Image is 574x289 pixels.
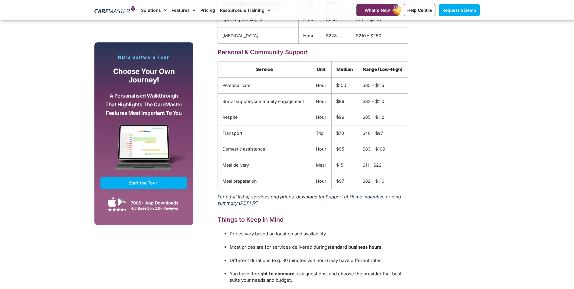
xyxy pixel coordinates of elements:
[311,125,331,141] td: Trip
[131,200,184,206] div: 7000+ App Downloads
[100,55,188,60] p: NDIS Software Tour
[442,8,476,13] span: Request a Demo
[358,125,408,141] td: $40 – $97
[230,244,408,250] p: Most prices are for services delivered during .
[358,141,408,157] td: $83 – $109
[317,67,326,72] strong: Unit
[331,141,358,157] td: $95
[218,157,311,173] td: Meal delivery
[256,67,273,72] strong: Service
[218,48,408,56] h3: Personal & Community Support
[218,77,311,93] td: Personal care
[100,125,188,177] img: CareMaster Software Mockup on Screen
[358,173,408,189] td: $82 – $110
[331,77,358,93] td: $100
[358,93,408,109] td: $82 – $110
[365,8,390,13] span: What's New
[404,4,435,16] a: Help Centre
[218,28,299,44] td: [MEDICAL_DATA]
[218,173,311,189] td: Meal preparation
[331,125,358,141] td: $70
[363,67,403,72] strong: Range (Low–High)
[331,173,358,189] td: $97
[311,93,331,109] td: Hour
[218,93,311,109] td: Social support/community engagement
[218,194,401,206] a: Support at Home indicative pricing summary (PDF)
[105,67,183,85] p: Choose your own journey!
[321,28,351,44] td: $228
[331,93,358,109] td: $99
[108,208,126,211] img: Google Play Store App Review Stars
[358,157,408,173] td: $11 – $22
[358,77,408,93] td: $85 – $115
[356,4,398,16] a: What's New
[299,28,321,44] td: Hour
[218,216,408,224] h2: Things to Keep in Mind
[331,157,358,173] td: $15
[311,109,331,125] td: Hour
[100,177,188,189] a: Start the Tour!
[358,109,408,125] td: $85 – $112
[218,141,311,157] td: Domestic assistance
[218,109,311,125] td: Respite
[327,244,381,250] strong: standard business hours
[311,173,331,189] td: Hour
[230,271,408,283] p: You have the , ask questions, and choose the provider that best suits your needs and budget.
[94,6,135,15] img: CareMaster Logo
[118,198,126,207] img: Google Play App Icon
[230,231,408,237] p: Prices vary based on location and availability.
[131,206,184,211] div: 4.6 Based on 2.6k Reviews
[257,271,294,277] strong: right to compare
[218,194,401,206] em: For a full list of services and prices, download the
[331,109,358,125] td: $99
[351,28,408,44] td: $210 – $250
[129,180,159,185] span: Start the Tour!
[108,197,116,207] img: Apple App Store Icon
[407,8,432,13] span: Help Centre
[230,257,408,264] p: Different durations (e.g. 30 minutes vs 1 hour) may have different rates.
[311,157,331,173] td: Meal
[311,77,331,93] td: Hour
[105,91,183,118] p: A personalised walkthrough that highlights the CareMaster features most important to you
[439,4,480,16] a: Request a Demo
[336,67,353,72] strong: Median
[311,141,331,157] td: Hour
[218,125,311,141] td: Transport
